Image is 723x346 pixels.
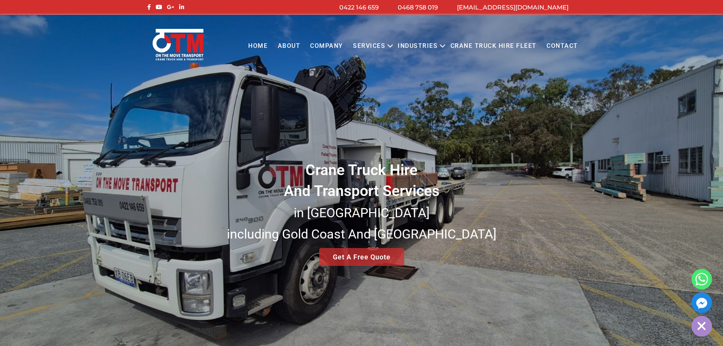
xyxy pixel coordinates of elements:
[243,36,273,57] a: Home
[542,36,583,57] a: Contact
[227,205,496,242] small: in [GEOGRAPHIC_DATA] including Gold Coast And [GEOGRAPHIC_DATA]
[691,292,712,313] a: Facebook_Messenger
[691,269,712,289] a: Whatsapp
[393,36,443,57] a: Industries
[305,36,348,57] a: COMPANY
[457,4,569,11] a: [EMAIL_ADDRESS][DOMAIN_NAME]
[348,36,390,57] a: Services
[445,36,541,57] a: Crane Truck Hire Fleet
[339,4,379,11] a: 0422 146 659
[319,248,404,266] a: Get A Free Quote
[273,36,305,57] a: About
[398,4,438,11] a: 0468 758 019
